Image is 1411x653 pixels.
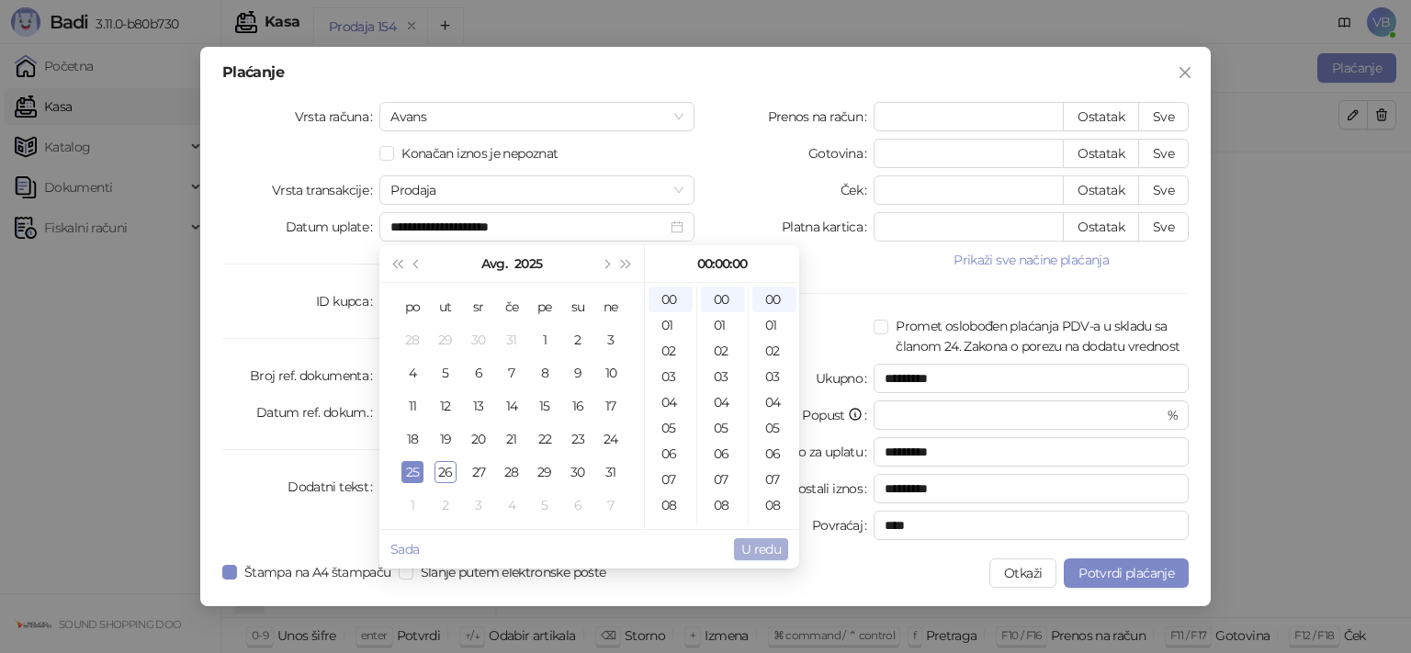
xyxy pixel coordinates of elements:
[429,456,462,489] td: 2025-08-26
[286,212,380,242] label: Datum uplate
[528,290,561,323] th: pe
[649,441,693,467] div: 06
[567,428,589,450] div: 23
[1138,102,1189,131] button: Sve
[649,364,693,389] div: 03
[778,474,875,503] label: Preostali iznos
[407,245,427,282] button: Prethodni mesec (PageUp)
[888,316,1189,356] span: Promet oslobođen plaćanja PDV-a u skladu sa članom 24. Zakona o porezu na dodatu vrednost
[600,461,622,483] div: 31
[701,364,745,389] div: 03
[396,389,429,422] td: 2025-08-11
[561,389,594,422] td: 2025-08-16
[528,323,561,356] td: 2025-08-01
[701,518,745,544] div: 09
[600,329,622,351] div: 3
[600,494,622,516] div: 7
[501,461,523,483] div: 28
[462,422,495,456] td: 2025-08-20
[435,494,457,516] div: 2
[752,287,796,312] div: 00
[401,461,423,483] div: 25
[401,494,423,516] div: 1
[812,511,874,540] label: Povraćaj
[752,492,796,518] div: 08
[256,398,380,427] label: Datum ref. dokum.
[468,461,490,483] div: 27
[462,323,495,356] td: 2025-07-30
[594,323,627,356] td: 2025-08-03
[495,422,528,456] td: 2025-08-21
[594,489,627,522] td: 2025-09-07
[429,323,462,356] td: 2025-07-29
[501,329,523,351] div: 31
[534,362,556,384] div: 8
[495,290,528,323] th: če
[594,356,627,389] td: 2025-08-10
[741,541,781,557] span: U redu
[514,245,542,282] button: Izaberi godinu
[567,329,589,351] div: 2
[752,364,796,389] div: 03
[468,329,490,351] div: 30
[1063,212,1139,242] button: Ostatak
[528,422,561,456] td: 2025-08-22
[1138,212,1189,242] button: Sve
[768,102,875,131] label: Prenos na račun
[752,518,796,544] div: 09
[435,428,457,450] div: 19
[435,461,457,483] div: 26
[495,356,528,389] td: 2025-08-07
[534,494,556,516] div: 5
[649,518,693,544] div: 09
[396,489,429,522] td: 2025-09-01
[561,489,594,522] td: 2025-09-06
[396,422,429,456] td: 2025-08-18
[468,428,490,450] div: 20
[649,467,693,492] div: 07
[462,489,495,522] td: 2025-09-03
[401,329,423,351] div: 28
[701,441,745,467] div: 06
[501,494,523,516] div: 4
[752,312,796,338] div: 01
[387,245,407,282] button: Prethodna godina (Control + left)
[561,356,594,389] td: 2025-08-09
[468,395,490,417] div: 13
[394,143,565,163] span: Konačan iznos je nepoznat
[1138,175,1189,205] button: Sve
[1078,565,1174,581] span: Potvrdi plaćanje
[802,400,874,430] label: Popust
[413,562,614,582] span: Slanje putem elektronske pošte
[396,290,429,323] th: po
[701,492,745,518] div: 08
[528,489,561,522] td: 2025-09-05
[501,362,523,384] div: 7
[752,389,796,415] div: 04
[401,362,423,384] div: 4
[649,287,693,312] div: 00
[734,538,788,560] button: U redu
[429,290,462,323] th: ut
[816,364,875,393] label: Ukupno
[495,489,528,522] td: 2025-09-04
[1063,102,1139,131] button: Ostatak
[237,562,399,582] span: Štampa na A4 štampaču
[495,389,528,422] td: 2025-08-14
[250,361,379,390] label: Broj ref. dokumenta
[501,428,523,450] div: 21
[561,422,594,456] td: 2025-08-23
[567,494,589,516] div: 6
[272,175,380,205] label: Vrsta transakcije
[528,456,561,489] td: 2025-08-29
[528,356,561,389] td: 2025-08-08
[481,245,507,282] button: Izaberi mesec
[435,362,457,384] div: 5
[222,65,1189,80] div: Plaćanje
[649,338,693,364] div: 02
[390,541,419,557] a: Sada
[1170,58,1200,87] button: Close
[495,456,528,489] td: 2025-08-28
[649,415,693,441] div: 05
[462,456,495,489] td: 2025-08-27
